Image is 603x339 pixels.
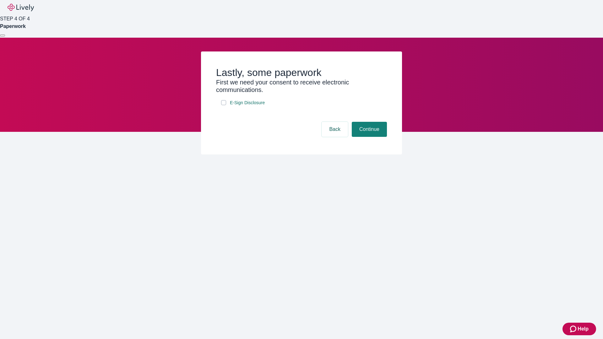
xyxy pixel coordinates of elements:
button: Zendesk support iconHelp [562,323,596,335]
span: Help [578,325,589,333]
span: E-Sign Disclosure [230,100,265,106]
a: e-sign disclosure document [229,99,266,107]
h2: Lastly, some paperwork [216,67,387,78]
button: Back [322,122,348,137]
h3: First we need your consent to receive electronic communications. [216,78,387,94]
button: Continue [352,122,387,137]
img: Lively [8,4,34,11]
svg: Zendesk support icon [570,325,578,333]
